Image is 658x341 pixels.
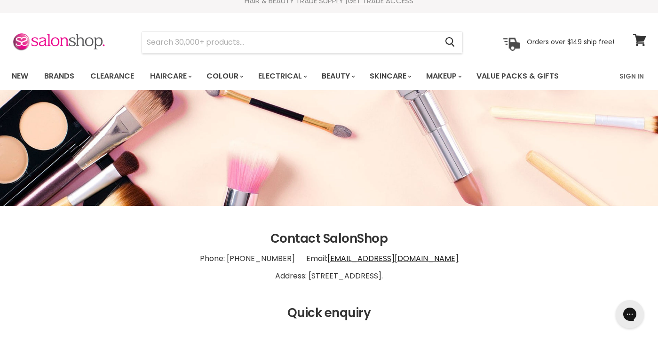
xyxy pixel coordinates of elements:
ul: Main menu [5,63,590,90]
a: New [5,66,35,86]
button: Search [437,32,462,53]
a: Clearance [83,66,141,86]
h2: Contact SalonShop [12,232,646,246]
a: Sign In [614,66,650,86]
a: Brands [37,66,81,86]
iframe: Gorgias live chat messenger [611,297,649,332]
p: Phone: [PHONE_NUMBER] Email: Address: [STREET_ADDRESS]. [12,246,646,289]
form: Product [142,31,463,54]
p: Orders over $149 ship free! [527,38,614,46]
a: Makeup [419,66,468,86]
a: Haircare [143,66,198,86]
a: Beauty [315,66,361,86]
a: Value Packs & Gifts [469,66,566,86]
input: Search [142,32,437,53]
a: [EMAIL_ADDRESS][DOMAIN_NAME] [327,253,459,264]
a: Electrical [251,66,313,86]
a: Skincare [363,66,417,86]
a: Colour [199,66,249,86]
h2: Quick enquiry [12,306,646,320]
